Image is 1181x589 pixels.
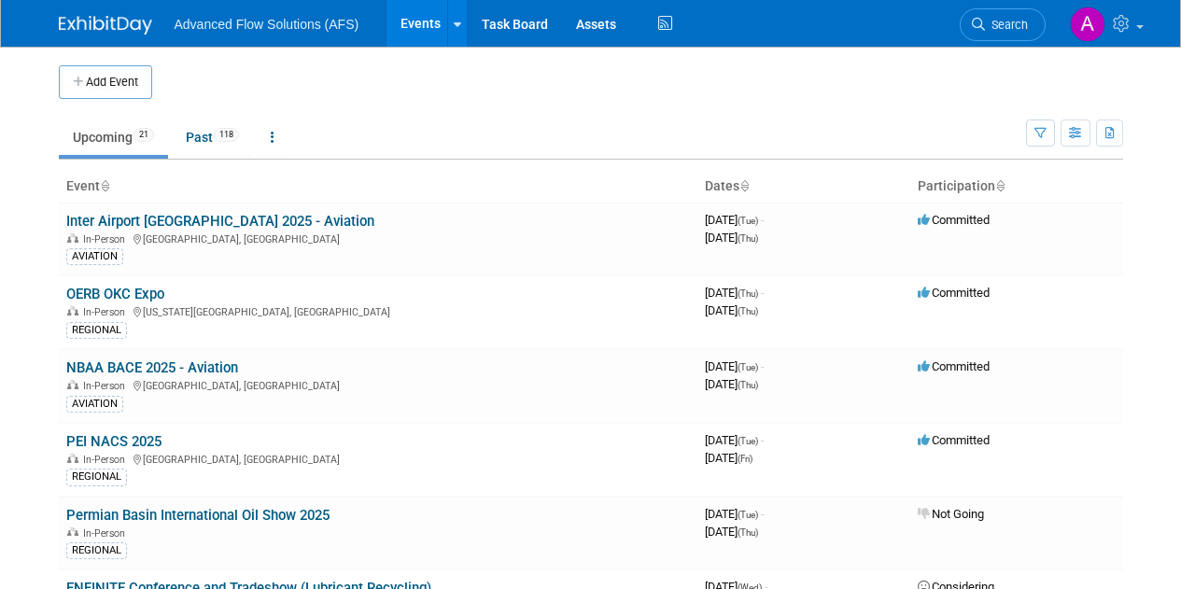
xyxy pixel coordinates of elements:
[739,178,749,193] a: Sort by Start Date
[59,16,152,35] img: ExhibitDay
[67,306,78,316] img: In-Person Event
[738,527,758,538] span: (Thu)
[705,303,758,317] span: [DATE]
[59,119,168,155] a: Upcoming21
[214,128,239,142] span: 118
[995,178,1005,193] a: Sort by Participation Type
[705,286,764,300] span: [DATE]
[83,380,131,392] span: In-Person
[66,396,123,413] div: AVIATION
[918,286,990,300] span: Committed
[66,377,690,392] div: [GEOGRAPHIC_DATA], [GEOGRAPHIC_DATA]
[918,507,984,521] span: Not Going
[66,248,123,265] div: AVIATION
[738,380,758,390] span: (Thu)
[134,128,154,142] span: 21
[697,171,910,203] th: Dates
[172,119,253,155] a: Past118
[66,542,127,559] div: REGIONAL
[83,233,131,245] span: In-Person
[761,359,764,373] span: -
[100,178,109,193] a: Sort by Event Name
[761,213,764,227] span: -
[738,288,758,299] span: (Thu)
[66,303,690,318] div: [US_STATE][GEOGRAPHIC_DATA], [GEOGRAPHIC_DATA]
[918,433,990,447] span: Committed
[83,454,131,466] span: In-Person
[705,451,752,465] span: [DATE]
[66,213,374,230] a: Inter Airport [GEOGRAPHIC_DATA] 2025 - Aviation
[59,171,697,203] th: Event
[738,510,758,520] span: (Tue)
[1070,7,1105,42] img: Alyson Makin
[705,377,758,391] span: [DATE]
[705,525,758,539] span: [DATE]
[738,233,758,244] span: (Thu)
[738,436,758,446] span: (Tue)
[67,454,78,463] img: In-Person Event
[67,527,78,537] img: In-Person Event
[761,286,764,300] span: -
[918,359,990,373] span: Committed
[761,433,764,447] span: -
[66,507,330,524] a: Permian Basin International Oil Show 2025
[738,216,758,226] span: (Tue)
[960,8,1046,41] a: Search
[738,454,752,464] span: (Fri)
[59,65,152,99] button: Add Event
[738,306,758,316] span: (Thu)
[175,17,359,32] span: Advanced Flow Solutions (AFS)
[66,322,127,339] div: REGIONAL
[761,507,764,521] span: -
[67,233,78,243] img: In-Person Event
[705,213,764,227] span: [DATE]
[66,433,162,450] a: PEI NACS 2025
[83,527,131,540] span: In-Person
[985,18,1028,32] span: Search
[705,231,758,245] span: [DATE]
[918,213,990,227] span: Committed
[705,433,764,447] span: [DATE]
[67,380,78,389] img: In-Person Event
[66,469,127,485] div: REGIONAL
[66,359,238,376] a: NBAA BACE 2025 - Aviation
[738,362,758,372] span: (Tue)
[66,286,164,302] a: OERB OKC Expo
[83,306,131,318] span: In-Person
[910,171,1123,203] th: Participation
[66,451,690,466] div: [GEOGRAPHIC_DATA], [GEOGRAPHIC_DATA]
[705,359,764,373] span: [DATE]
[705,507,764,521] span: [DATE]
[66,231,690,245] div: [GEOGRAPHIC_DATA], [GEOGRAPHIC_DATA]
